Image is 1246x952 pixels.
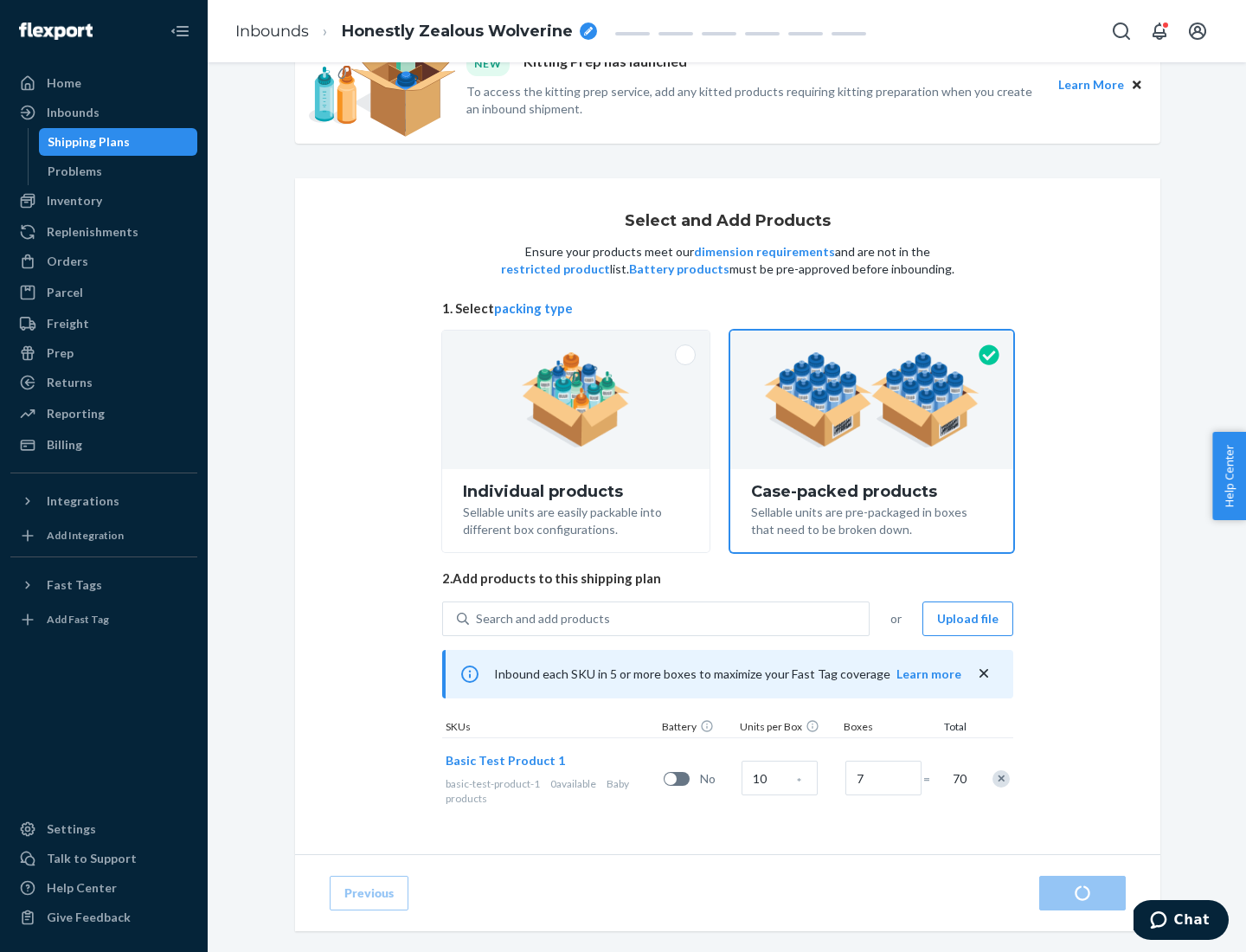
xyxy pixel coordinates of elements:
[235,22,309,41] a: Inbounds
[975,665,992,683] button: close
[1180,14,1215,48] button: Open account menu
[39,158,198,185] a: Problems
[47,909,131,926] div: Give Feedback
[47,344,74,362] div: Prep
[342,21,573,43] span: Honestly Zealous Wolverine
[47,223,138,241] div: Replenishments
[742,761,818,795] input: Case Quantity
[463,483,689,500] div: Individual products
[764,352,979,447] img: case-pack.59cecea509d18c883b923b81aeac6d0b.png
[47,284,83,301] div: Parcel
[736,719,840,737] div: Units per Box
[845,761,922,795] input: Number of boxes
[10,99,197,126] a: Inbounds
[163,14,197,48] button: Close Navigation
[1134,900,1229,943] iframe: Opens a widget where you can chat to one of our agents
[501,261,610,278] button: restricted product
[992,770,1010,788] div: Remove Item
[700,770,735,788] span: No
[442,299,1013,318] span: 1. Select
[10,187,197,215] a: Inventory
[476,610,610,627] div: Search and add products
[494,299,573,318] button: packing type
[442,650,1013,698] div: Inbound each SKU in 5 or more boxes to maximize your Fast Tag coverage
[463,500,689,538] div: Sellable units are easily packable into different box configurations.
[466,52,510,75] div: NEW
[47,405,105,422] div: Reporting
[47,528,124,543] div: Add Integration
[446,776,657,806] div: Baby products
[47,192,102,209] div: Inventory
[923,770,941,788] span: =
[446,752,565,769] button: Basic Test Product 1
[47,879,117,897] div: Help Center
[47,576,102,594] div: Fast Tags
[47,315,89,332] div: Freight
[48,163,102,180] div: Problems
[47,253,88,270] div: Orders
[10,310,197,338] a: Freight
[10,487,197,515] button: Integrations
[47,374,93,391] div: Returns
[550,777,596,790] span: 0 available
[523,52,687,75] p: Kitting Prep has launched
[694,243,835,261] button: dimension requirements
[48,133,130,151] div: Shipping Plans
[10,69,197,97] a: Home
[1104,14,1139,48] button: Open Search Box
[10,874,197,902] a: Help Center
[927,719,970,737] div: Total
[629,261,729,278] button: Battery products
[922,601,1013,636] button: Upload file
[10,369,197,396] a: Returns
[47,492,119,510] div: Integrations
[949,770,967,788] span: 70
[10,606,197,634] a: Add Fast Tag
[10,522,197,550] a: Add Integration
[890,610,902,627] span: or
[47,436,82,453] div: Billing
[47,612,109,627] div: Add Fast Tag
[499,243,956,278] p: Ensure your products meet our and are not in the list. must be pre-approved before inbounding.
[10,218,197,246] a: Replenishments
[446,753,565,768] span: Basic Test Product 1
[751,483,992,500] div: Case-packed products
[751,500,992,538] div: Sellable units are pre-packaged in boxes that need to be broken down.
[442,569,1013,588] span: 2. Add products to this shipping plan
[446,777,540,790] span: basic-test-product-1
[10,845,197,872] button: Talk to Support
[10,904,197,931] button: Give Feedback
[10,815,197,843] a: Settings
[10,248,197,275] a: Orders
[1127,75,1146,94] button: Close
[47,104,100,121] div: Inbounds
[896,666,961,683] button: Learn more
[442,719,658,737] div: SKUs
[10,279,197,306] a: Parcel
[10,571,197,599] button: Fast Tags
[840,719,927,737] div: Boxes
[658,719,736,737] div: Battery
[1142,14,1177,48] button: Open notifications
[47,850,137,867] div: Talk to Support
[10,431,197,459] a: Billing
[466,83,1043,118] p: To access the kitting prep service, add any kitted products requiring kitting preparation when yo...
[10,339,197,367] a: Prep
[522,352,630,447] img: individual-pack.facf35554cb0f1810c75b2bd6df2d64e.png
[1058,75,1124,94] button: Learn More
[1212,432,1246,520] button: Help Center
[39,128,198,156] a: Shipping Plans
[10,400,197,428] a: Reporting
[47,74,81,92] div: Home
[222,6,611,57] ol: breadcrumbs
[330,876,408,910] button: Previous
[19,23,93,40] img: Flexport logo
[47,820,96,838] div: Settings
[625,213,831,230] h1: Select and Add Products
